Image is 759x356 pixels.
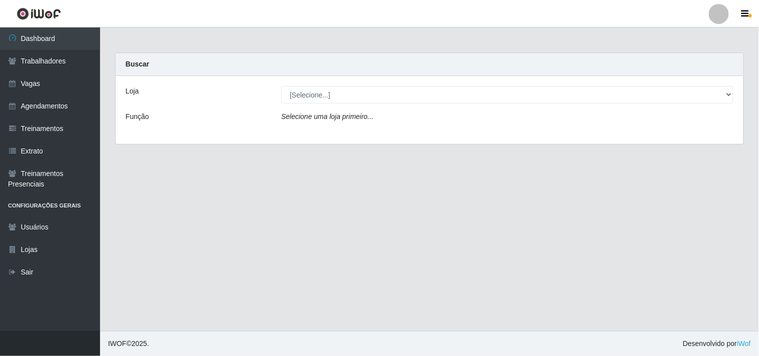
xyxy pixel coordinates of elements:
strong: Buscar [126,60,149,68]
a: iWof [737,339,751,347]
span: Desenvolvido por [683,338,751,349]
span: © 2025 . [108,338,149,349]
label: Função [126,111,149,122]
img: CoreUI Logo [17,7,61,20]
i: Selecione uma loja primeiro... [281,112,373,120]
span: IWOF [108,339,127,347]
label: Loja [126,86,139,96]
